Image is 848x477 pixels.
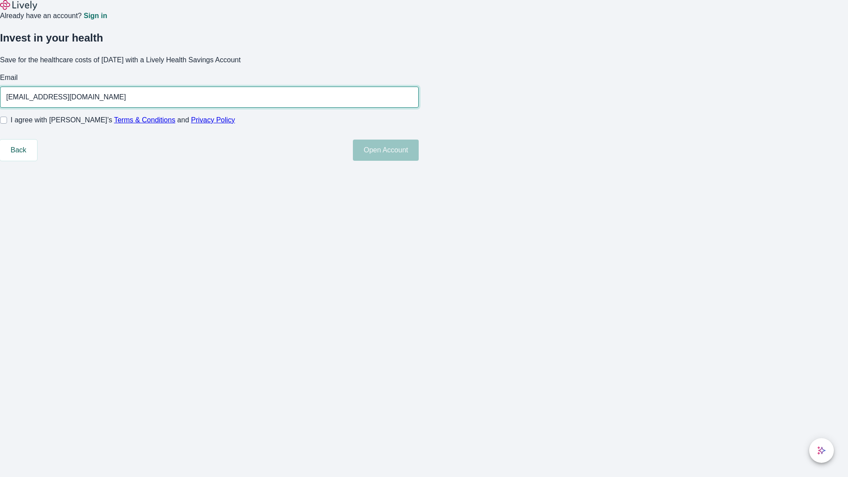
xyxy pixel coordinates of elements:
[191,116,235,124] a: Privacy Policy
[809,438,834,463] button: chat
[114,116,175,124] a: Terms & Conditions
[11,115,235,125] span: I agree with [PERSON_NAME]’s and
[817,446,826,455] svg: Lively AI Assistant
[83,12,107,19] a: Sign in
